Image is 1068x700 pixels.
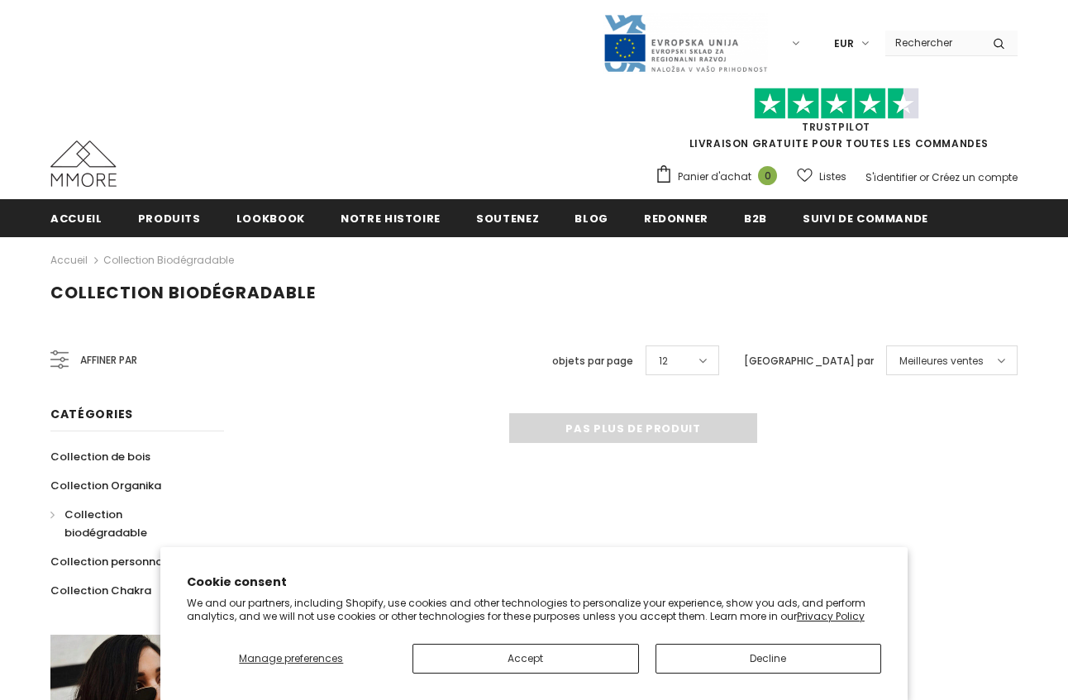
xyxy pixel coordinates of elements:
a: Collection biodégradable [103,253,234,267]
span: Manage preferences [239,651,343,665]
h2: Cookie consent [187,574,881,591]
span: Accueil [50,211,103,226]
span: LIVRAISON GRATUITE POUR TOUTES LES COMMANDES [655,95,1018,150]
span: B2B [744,211,767,226]
a: Redonner [644,199,708,236]
a: Créez un compte [932,170,1018,184]
span: Suivi de commande [803,211,928,226]
span: soutenez [476,211,539,226]
a: Notre histoire [341,199,441,236]
span: Collection Chakra [50,583,151,598]
a: Collection Organika [50,471,161,500]
span: EUR [834,36,854,52]
a: S'identifier [865,170,917,184]
a: Accueil [50,250,88,270]
span: Blog [575,211,608,226]
span: Collection Organika [50,478,161,493]
img: Javni Razpis [603,13,768,74]
span: Meilleures ventes [899,353,984,369]
span: Collection biodégradable [50,281,316,304]
span: Produits [138,211,201,226]
a: Suivi de commande [803,199,928,236]
p: We and our partners, including Shopify, use cookies and other technologies to personalize your ex... [187,597,881,622]
span: 12 [659,353,668,369]
span: Catégories [50,406,133,422]
span: Affiner par [80,351,137,369]
button: Accept [412,644,639,674]
input: Search Site [885,31,980,55]
span: 0 [758,166,777,185]
a: Javni Razpis [603,36,768,50]
img: Cas MMORE [50,140,117,187]
button: Decline [656,644,882,674]
a: Accueil [50,199,103,236]
label: objets par page [552,353,633,369]
label: [GEOGRAPHIC_DATA] par [744,353,874,369]
a: soutenez [476,199,539,236]
img: Faites confiance aux étoiles pilotes [754,88,919,120]
a: Listes [797,162,846,191]
span: Listes [819,169,846,185]
a: B2B [744,199,767,236]
a: Privacy Policy [797,609,865,623]
span: Notre histoire [341,211,441,226]
span: Collection de bois [50,449,150,464]
span: Redonner [644,211,708,226]
a: Collection Chakra [50,576,151,605]
span: Panier d'achat [678,169,751,185]
a: Collection de bois [50,442,150,471]
button: Manage preferences [187,644,396,674]
a: Produits [138,199,201,236]
a: TrustPilot [802,120,870,134]
a: Collection biodégradable [50,500,206,547]
a: Blog [575,199,608,236]
a: Lookbook [236,199,305,236]
a: Panier d'achat 0 [655,164,785,189]
a: Collection personnalisée [50,547,188,576]
span: Collection personnalisée [50,554,188,569]
span: or [919,170,929,184]
span: Collection biodégradable [64,507,147,540]
span: Lookbook [236,211,305,226]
